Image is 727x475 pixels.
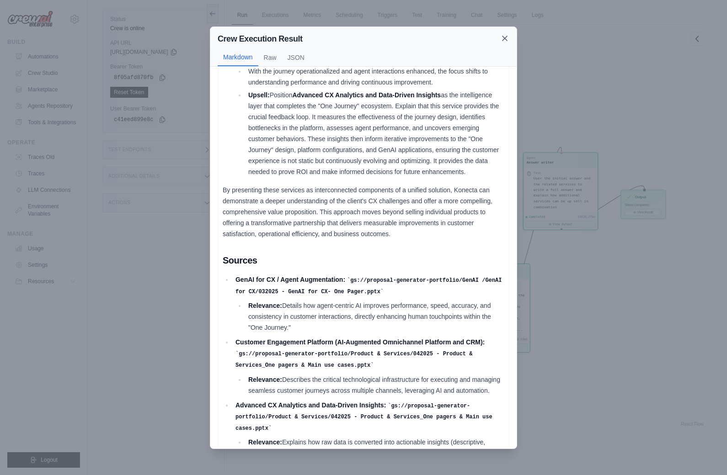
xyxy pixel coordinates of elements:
strong: Relevance: [248,376,282,383]
strong: GenAI for CX / Agent Augmentation: [235,276,345,283]
h2: Crew Execution Result [218,32,303,45]
strong: Customer Engagement Platform (AI-Augmented Omnichannel Platform and CRM): [235,338,485,346]
code: gs://proposal-generator-portfolio/Product & Services/042025 - Product & Services_One pagers & Mai... [235,351,473,369]
p: By presenting these services as interconnected components of a unified solution, Konecta can demo... [223,185,504,239]
strong: Relevance: [248,302,282,309]
li: With the journey operationalized and agent interactions enhanced, the focus shifts to understandi... [246,66,504,88]
strong: Advanced CX Analytics and Data-Driven Insights [292,91,441,99]
button: Raw [258,49,282,66]
li: Details how agent-centric AI improves performance, speed, accuracy, and consistency in customer i... [246,300,504,333]
h2: Sources [223,254,504,267]
code: gs://proposal-generator-portfolio/GenAI /GenAI for CX/032025 - GenAI for CX- One Pager.pptx [235,277,502,295]
iframe: Chat Widget [681,431,727,475]
code: gs://proposal-generator-portfolio/Product & Services/042025 - Product & Services_One pagers & Mai... [235,403,492,432]
button: Markdown [218,49,258,66]
button: JSON [282,49,310,66]
li: Describes the critical technological infrastructure for executing and managing seamless customer ... [246,374,504,396]
strong: Upsell: [248,91,270,99]
li: Position as the intelligence layer that completes the "One Journey" ecosystem. Explain that this ... [246,90,504,177]
strong: Advanced CX Analytics and Data-Driven Insights: [235,401,386,409]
